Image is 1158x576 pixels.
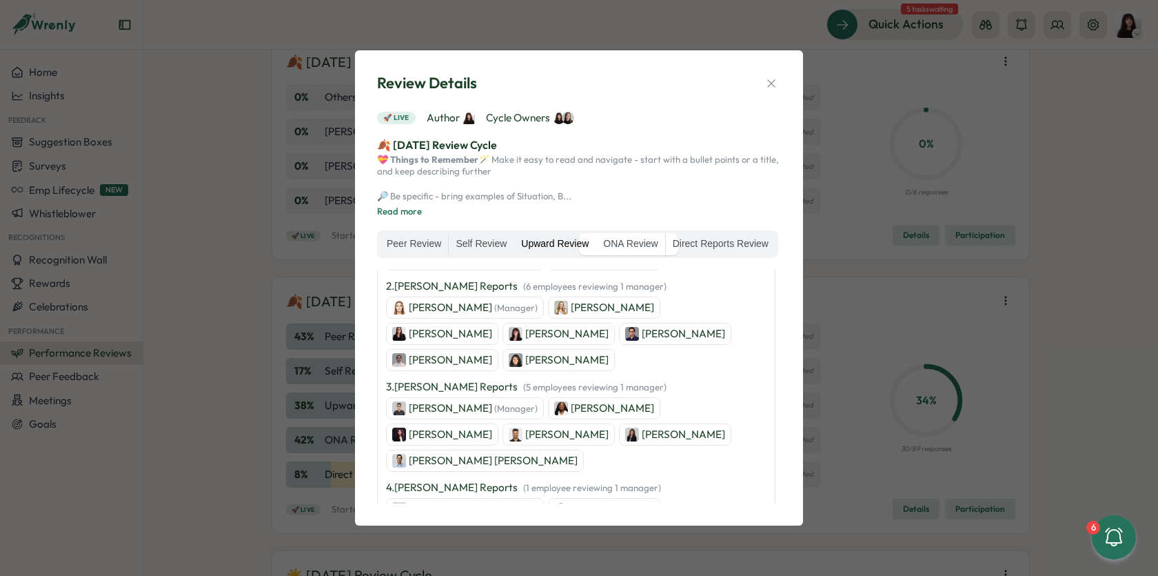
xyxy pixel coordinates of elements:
p: [PERSON_NAME] [571,300,654,315]
a: Laissa Duclos[PERSON_NAME] [548,397,660,419]
img: Friederike Giese [392,301,406,315]
img: Kelly Rosa [553,112,565,124]
strong: 💝 Things to Remember [377,154,478,165]
img: Kelly Rosa [463,112,475,124]
span: (Manager) [494,302,538,313]
p: [PERSON_NAME] [571,401,654,416]
img: Deniz Basak Dogan [392,454,406,468]
img: Axi Molnar [392,502,406,516]
img: Stella Maliatsos [392,428,406,441]
p: 2 . [PERSON_NAME] Reports [386,279,667,294]
p: [PERSON_NAME] [642,326,725,341]
button: Read more [377,206,422,218]
p: [PERSON_NAME] [642,427,725,442]
img: Adriana Fosca [392,327,406,341]
p: [PERSON_NAME] [PERSON_NAME] [409,453,578,468]
p: 🍂 [DATE] Review Cycle [377,137,781,154]
a: Axi Molnar[PERSON_NAME] (Manager) [386,498,544,520]
button: 6 [1092,515,1136,559]
p: [PERSON_NAME] [571,501,654,517]
a: Deniz Basak Dogan[PERSON_NAME] [PERSON_NAME] [386,450,584,472]
img: Laissa Duclos [554,401,568,415]
label: Upward Review [514,233,596,255]
a: Sarah McEwan[PERSON_NAME] [548,297,660,319]
a: Furqan Tariq[PERSON_NAME] [619,323,731,345]
span: 🚀 Live [383,112,409,123]
a: Adriana Fosca[PERSON_NAME] [386,323,498,345]
img: Sarah McEwan [554,301,568,315]
a: Hasan Naqvi[PERSON_NAME] (Manager) [386,397,544,419]
img: Hasan Naqvi [392,401,406,415]
label: Peer Review [380,233,448,255]
span: ( 5 employees reviewing 1 manager ) [523,381,667,393]
label: Direct Reports Review [666,233,775,255]
a: Stella Maliatsos[PERSON_NAME] [386,424,498,446]
a: Marina Moric[PERSON_NAME] [619,424,731,446]
span: ( 6 employees reviewing 1 manager ) [523,281,667,292]
img: Angelina Costa [509,353,522,367]
span: Review Details [377,72,477,94]
span: Cycle Owners [486,110,574,126]
div: 6 [1086,521,1100,535]
label: ONA Review [596,233,664,255]
p: 🪄 Make it easy to read and navigate - start with a bullet points or a title, and keep describing ... [377,154,781,202]
p: [PERSON_NAME] [409,300,538,315]
span: ( 1 employee reviewing 1 manager ) [523,482,661,493]
span: (Manager) [494,504,538,515]
a: Kelly Rosa[PERSON_NAME] [548,498,660,520]
a: Marta Ponari[PERSON_NAME] [502,323,615,345]
p: [PERSON_NAME] [409,427,492,442]
p: [PERSON_NAME] [409,401,538,416]
label: Self Review [449,233,514,255]
p: [PERSON_NAME] [525,352,609,368]
p: [PERSON_NAME] [525,427,609,442]
a: Amna Khattak[PERSON_NAME] [386,349,498,371]
span: Author [427,110,475,126]
p: 3 . [PERSON_NAME] Reports [386,379,667,395]
p: [PERSON_NAME] [409,501,538,517]
img: Marina Moric [625,428,639,441]
a: Sagar Verma[PERSON_NAME] [502,424,615,446]
p: [PERSON_NAME] [409,326,492,341]
p: [PERSON_NAME] [409,352,492,368]
p: [PERSON_NAME] [525,326,609,341]
img: Amna Khattak [392,353,406,367]
img: Kelly Rosa [554,502,568,516]
span: (Manager) [494,403,538,414]
img: Furqan Tariq [625,327,639,341]
p: 4 . [PERSON_NAME] Reports [386,480,661,495]
a: Angelina Costa[PERSON_NAME] [502,349,615,371]
img: Marta Ponari [509,327,522,341]
img: Sagar Verma [509,428,522,441]
a: Friederike Giese[PERSON_NAME] (Manager) [386,297,544,319]
img: Elena Ladushyna [562,112,574,124]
